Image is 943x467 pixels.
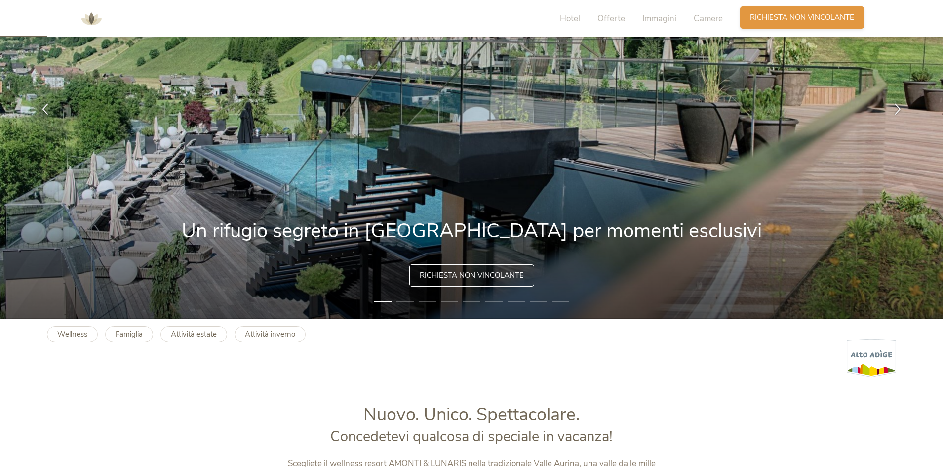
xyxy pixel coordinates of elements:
img: Alto Adige [847,339,896,378]
span: Immagini [642,13,676,24]
a: Attività inverno [235,326,306,342]
a: AMONTI & LUNARIS Wellnessresort [77,15,106,22]
span: Concedetevi qualcosa di speciale in vacanza! [330,427,613,446]
span: Richiesta non vincolante [420,270,524,281]
a: Attività estate [160,326,227,342]
img: AMONTI & LUNARIS Wellnessresort [77,4,106,34]
span: Offerte [597,13,625,24]
span: Richiesta non vincolante [750,12,854,23]
span: Camere [694,13,723,24]
a: Wellness [47,326,98,342]
b: Attività inverno [245,329,295,339]
b: Attività estate [171,329,217,339]
b: Wellness [57,329,87,339]
span: Nuovo. Unico. Spettacolare. [363,402,580,426]
a: Famiglia [105,326,153,342]
span: Hotel [560,13,580,24]
b: Famiglia [116,329,143,339]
